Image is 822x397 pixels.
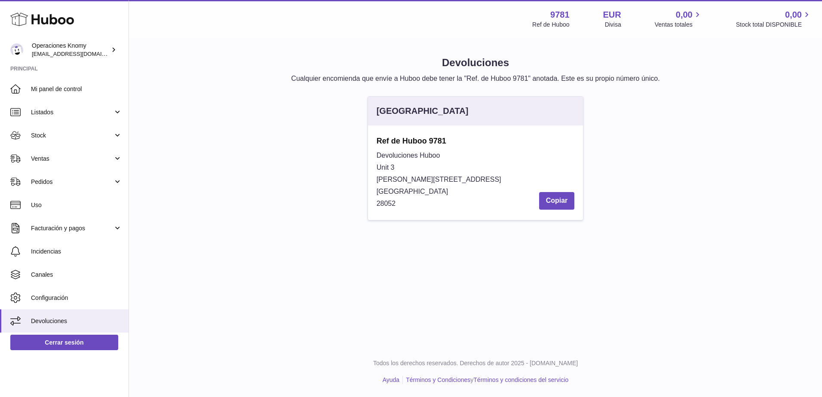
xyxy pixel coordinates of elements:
[655,21,702,29] span: Ventas totales
[31,201,122,209] span: Uso
[377,200,396,207] span: 28052
[736,21,812,29] span: Stock total DISPONIBLE
[377,188,448,195] span: [GEOGRAPHIC_DATA]
[403,376,568,384] li: y
[377,136,575,146] strong: Ref de Huboo 9781
[31,108,113,116] span: Listados
[676,9,693,21] span: 0,00
[406,376,470,383] a: Términos y Condiciones
[31,178,113,186] span: Pedidos
[31,224,113,232] span: Facturación y pagos
[143,56,808,70] h1: Devoluciones
[10,335,118,350] a: Cerrar sesión
[377,164,395,171] span: Unit 3
[31,155,113,163] span: Ventas
[377,176,501,183] span: [PERSON_NAME][STREET_ADDRESS]
[603,9,621,21] strong: EUR
[31,271,122,279] span: Canales
[605,21,621,29] div: Divisa
[383,376,399,383] a: Ayuda
[785,9,802,21] span: 0,00
[31,317,122,325] span: Devoluciones
[473,376,568,383] a: Términos y condiciones del servicio
[736,9,812,29] a: 0,00 Stock total DISPONIBLE
[32,42,109,58] div: Operaciones Knomy
[31,85,122,93] span: Mi panel de control
[532,21,569,29] div: Ref de Huboo
[539,192,575,210] button: Copiar
[655,9,702,29] a: 0,00 Ventas totales
[32,50,126,57] span: [EMAIL_ADDRESS][DOMAIN_NAME]
[10,43,23,56] img: operaciones@selfkit.com
[377,105,469,117] div: [GEOGRAPHIC_DATA]
[377,152,440,159] span: Devoluciones Huboo
[143,74,808,83] p: Cualquier encomienda que envíe a Huboo debe tener la "Ref. de Huboo 9781" anotada. Este es su pro...
[136,359,815,367] p: Todos los derechos reservados. Derechos de autor 2025 - [DOMAIN_NAME]
[31,131,113,140] span: Stock
[31,294,122,302] span: Configuración
[550,9,570,21] strong: 9781
[31,247,122,256] span: Incidencias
